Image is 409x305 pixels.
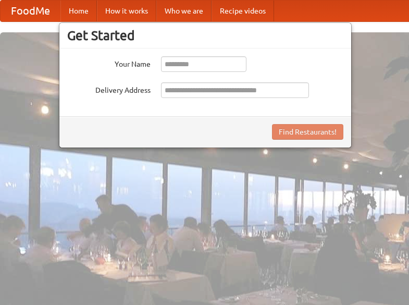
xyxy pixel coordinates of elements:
[212,1,274,21] a: Recipe videos
[67,28,343,43] h3: Get Started
[60,1,97,21] a: Home
[272,124,343,140] button: Find Restaurants!
[67,56,151,69] label: Your Name
[97,1,156,21] a: How it works
[67,82,151,95] label: Delivery Address
[156,1,212,21] a: Who we are
[1,1,60,21] a: FoodMe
